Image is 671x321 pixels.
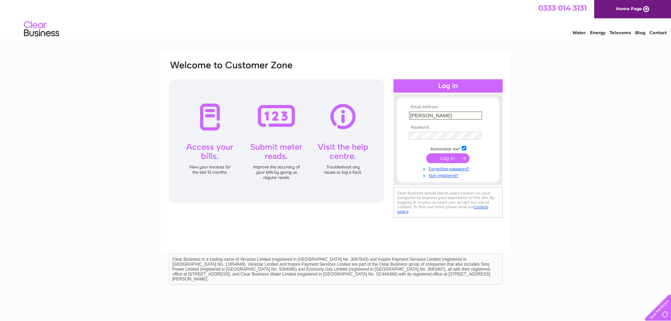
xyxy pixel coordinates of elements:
[169,4,502,34] div: Clear Business is a trading name of Verastar Limited (registered in [GEOGRAPHIC_DATA] No. 3667643...
[407,125,489,130] th: Password:
[407,145,489,152] td: Remember me?
[24,18,60,40] img: logo.png
[610,30,631,35] a: Telecoms
[572,30,586,35] a: Water
[538,4,587,12] a: 0333 014 3131
[409,165,489,172] a: Forgotten password?
[393,187,503,218] div: Clear Business would like to place cookies on your computer to improve your experience of the sit...
[650,30,667,35] a: Contact
[426,153,470,163] input: Submit
[590,30,605,35] a: Energy
[407,105,489,110] th: Email Address:
[635,30,645,35] a: Blog
[397,204,488,214] a: cookies policy
[409,172,489,178] a: Not registered?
